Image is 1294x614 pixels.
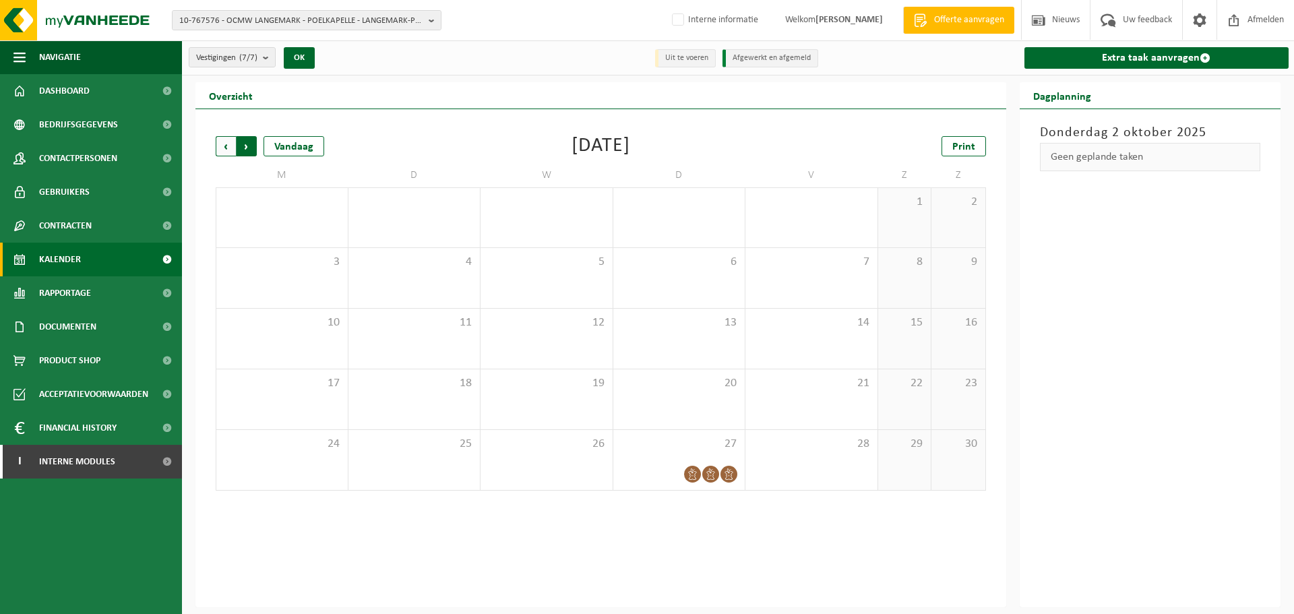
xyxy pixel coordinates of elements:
span: Dashboard [39,74,90,108]
div: Vandaag [264,136,324,156]
span: 1 [885,195,925,210]
td: D [348,163,481,187]
span: 12 [487,315,606,330]
span: Documenten [39,310,96,344]
span: Volgende [237,136,257,156]
td: V [745,163,878,187]
span: 23 [938,376,978,391]
span: 10-767576 - OCMW LANGEMARK - POELKAPELLE - LANGEMARK-POELKAPELLE [179,11,423,31]
div: Geen geplande taken [1040,143,1261,171]
label: Interne informatie [669,10,758,30]
span: Rapportage [39,276,91,310]
td: M [216,163,348,187]
span: 2 [938,195,978,210]
a: Offerte aanvragen [903,7,1014,34]
span: 14 [752,315,871,330]
span: 19 [487,376,606,391]
h2: Overzicht [195,82,266,109]
span: Vestigingen [196,48,257,68]
span: Contactpersonen [39,142,117,175]
span: 11 [355,315,474,330]
span: 25 [355,437,474,452]
span: Contracten [39,209,92,243]
span: Navigatie [39,40,81,74]
span: 22 [885,376,925,391]
td: D [613,163,746,187]
li: Afgewerkt en afgemeld [722,49,818,67]
span: 18 [355,376,474,391]
span: Offerte aanvragen [931,13,1008,27]
span: Product Shop [39,344,100,377]
td: W [481,163,613,187]
strong: [PERSON_NAME] [815,15,883,25]
span: 13 [620,315,739,330]
span: 10 [223,315,341,330]
span: Interne modules [39,445,115,479]
span: Kalender [39,243,81,276]
div: [DATE] [572,136,630,156]
span: 17 [223,376,341,391]
h2: Dagplanning [1020,82,1105,109]
count: (7/7) [239,53,257,62]
span: Bedrijfsgegevens [39,108,118,142]
span: 21 [752,376,871,391]
button: OK [284,47,315,69]
span: 29 [885,437,925,452]
span: 3 [223,255,341,270]
span: 6 [620,255,739,270]
span: 26 [487,437,606,452]
span: Print [952,142,975,152]
a: Extra taak aanvragen [1024,47,1289,69]
span: Vorige [216,136,236,156]
span: Financial History [39,411,117,445]
span: 30 [938,437,978,452]
span: 20 [620,376,739,391]
span: Acceptatievoorwaarden [39,377,148,411]
span: 8 [885,255,925,270]
li: Uit te voeren [655,49,716,67]
span: 27 [620,437,739,452]
span: Gebruikers [39,175,90,209]
span: 28 [752,437,871,452]
td: Z [931,163,985,187]
span: 15 [885,315,925,330]
span: 24 [223,437,341,452]
span: 5 [487,255,606,270]
h3: Donderdag 2 oktober 2025 [1040,123,1261,143]
span: I [13,445,26,479]
span: 9 [938,255,978,270]
button: Vestigingen(7/7) [189,47,276,67]
span: 16 [938,315,978,330]
span: 4 [355,255,474,270]
span: 7 [752,255,871,270]
button: 10-767576 - OCMW LANGEMARK - POELKAPELLE - LANGEMARK-POELKAPELLE [172,10,441,30]
a: Print [942,136,986,156]
td: Z [878,163,932,187]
